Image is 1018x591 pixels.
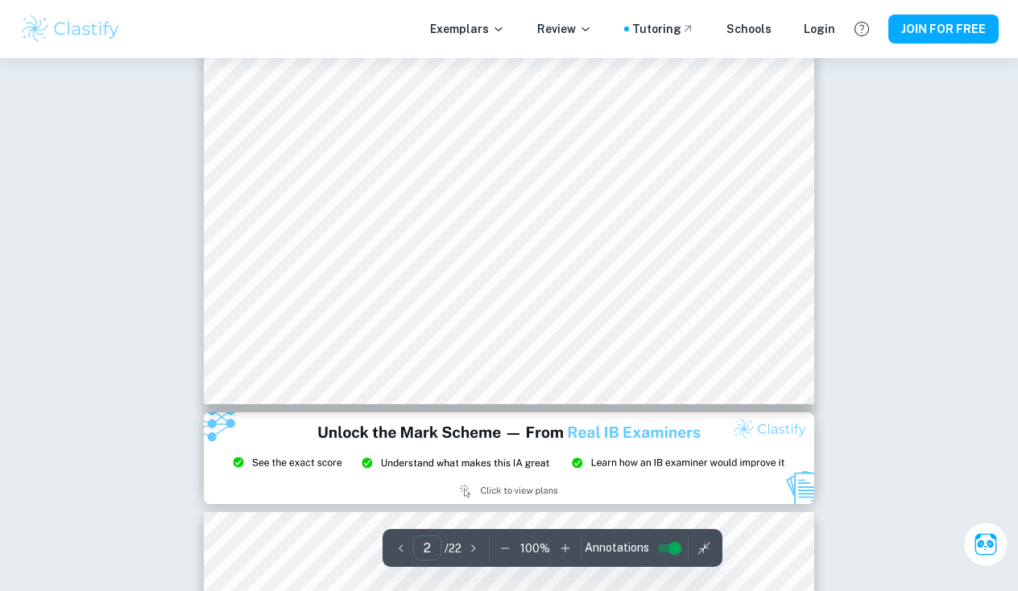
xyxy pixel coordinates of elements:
[585,539,649,556] span: Annotations
[632,20,694,38] a: Tutoring
[520,539,550,557] p: 100 %
[804,20,835,38] a: Login
[963,522,1008,567] button: Ask Clai
[888,14,999,43] button: JOIN FOR FREE
[204,412,814,504] img: Ad
[537,20,592,38] p: Review
[848,15,875,43] button: Help and Feedback
[430,20,505,38] p: Exemplars
[726,20,772,38] a: Schools
[445,539,461,557] p: / 22
[19,13,122,45] img: Clastify logo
